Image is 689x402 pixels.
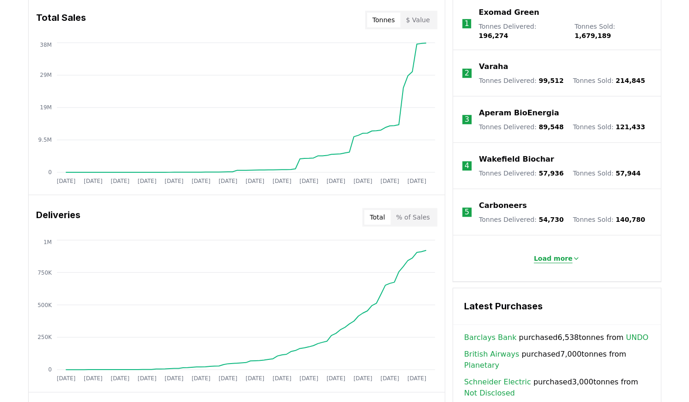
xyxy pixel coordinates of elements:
span: 214,845 [615,77,645,84]
a: Exomad Green [478,7,539,18]
a: Varaha [479,61,508,72]
p: 1 [464,18,469,29]
tspan: [DATE] [137,375,156,381]
tspan: [DATE] [380,177,399,184]
a: Carboneers [479,200,527,211]
p: Tonnes Sold : [574,22,651,40]
tspan: [DATE] [354,375,372,381]
span: purchased 6,538 tonnes from [464,332,648,343]
tspan: [DATE] [218,177,237,184]
tspan: [DATE] [245,375,264,381]
tspan: 9.5M [38,137,51,143]
a: Aperam BioEnergia [479,107,559,119]
a: Not Disclosed [464,388,515,399]
tspan: [DATE] [245,177,264,184]
tspan: 29M [40,72,52,78]
span: 140,780 [615,216,645,223]
tspan: [DATE] [273,177,292,184]
span: 57,944 [615,170,640,177]
tspan: [DATE] [354,177,372,184]
tspan: 0 [48,366,52,373]
p: 4 [465,160,469,171]
p: Load more [534,254,572,263]
a: Schneider Electric [464,377,531,388]
p: Tonnes Delivered : [479,76,564,85]
tspan: [DATE] [111,177,130,184]
p: Tonnes Delivered : [479,169,564,178]
tspan: [DATE] [83,375,102,381]
tspan: 500K [37,301,52,308]
span: 196,274 [478,32,508,39]
span: purchased 3,000 tonnes from [464,377,650,399]
tspan: [DATE] [326,375,345,381]
tspan: 1M [43,239,51,245]
tspan: 38M [40,41,52,48]
span: 121,433 [615,123,645,131]
span: purchased 7,000 tonnes from [464,349,650,371]
p: Tonnes Sold : [573,122,645,132]
p: Tonnes Delivered : [479,122,564,132]
p: Tonnes Sold : [573,76,645,85]
button: Total [364,210,391,225]
a: British Airways [464,349,519,360]
tspan: 750K [37,269,52,276]
a: Barclays Bank [464,332,516,343]
span: 1,679,189 [574,32,611,39]
h3: Total Sales [36,11,86,29]
tspan: [DATE] [137,177,156,184]
span: 54,730 [539,216,564,223]
span: 57,936 [539,170,564,177]
tspan: [DATE] [380,375,399,381]
h3: Latest Purchases [464,299,650,313]
tspan: 0 [48,169,52,176]
a: Wakefield Biochar [479,154,554,165]
tspan: 19M [40,104,52,111]
tspan: [DATE] [164,375,183,381]
tspan: [DATE] [299,177,318,184]
button: Load more [526,249,587,268]
h3: Deliveries [36,208,81,226]
tspan: [DATE] [83,177,102,184]
a: Planetary [464,360,499,371]
span: 99,512 [539,77,564,84]
tspan: [DATE] [192,375,211,381]
tspan: [DATE] [192,177,211,184]
tspan: [DATE] [407,177,426,184]
p: 2 [465,68,469,79]
p: Tonnes Sold : [573,215,645,224]
button: % of Sales [391,210,435,225]
a: UNDO [626,332,648,343]
p: 5 [465,207,469,218]
tspan: [DATE] [273,375,292,381]
p: Tonnes Sold : [573,169,640,178]
tspan: [DATE] [111,375,130,381]
p: Tonnes Delivered : [478,22,565,40]
tspan: [DATE] [299,375,318,381]
tspan: [DATE] [164,177,183,184]
tspan: 250K [37,334,52,340]
tspan: [DATE] [56,375,75,381]
button: $ Value [400,13,435,27]
p: Tonnes Delivered : [479,215,564,224]
button: Tonnes [367,13,400,27]
tspan: [DATE] [326,177,345,184]
tspan: [DATE] [218,375,237,381]
tspan: [DATE] [56,177,75,184]
span: 89,548 [539,123,564,131]
tspan: [DATE] [407,375,426,381]
p: 3 [465,114,469,125]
